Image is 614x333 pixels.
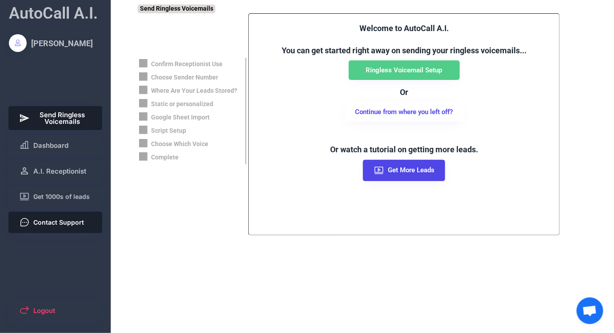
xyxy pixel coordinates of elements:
[345,102,464,122] button: Continue from where you left off?
[349,60,460,80] button: Ringless Voicemail Setup
[31,38,93,49] div: [PERSON_NAME]
[151,140,208,149] div: Choose Which Voice
[151,153,179,162] div: Complete
[33,194,90,200] span: Get 1000s of leads
[8,135,103,156] button: Dashboard
[33,219,84,226] span: Contact Support
[151,113,210,122] div: Google Sheet Import
[33,168,86,174] span: A.I. Receptionist
[8,106,103,130] button: Send Ringless Voicemails
[151,100,213,109] div: Static or personalized
[151,60,223,69] div: Confirm Receptionist Use
[8,186,103,207] button: Get 1000s of leads
[9,2,98,24] div: AutoCall A.I.
[577,297,603,324] div: Open chat
[33,111,92,125] span: Send Ringless Voicemails
[8,212,103,233] button: Contact Support
[138,4,215,13] div: Send Ringless Voicemails
[282,24,526,55] font: Welcome to AutoCall A.I. You can get started right away on sending your ringless voicemails...
[151,87,237,95] div: Where Are Your Leads Stored?
[388,167,435,174] span: Get More Leads
[8,160,103,182] button: A.I. Receptionist
[151,73,218,82] div: Choose Sender Number
[330,145,478,154] font: Or watch a tutorial on getting more leads.
[400,87,408,97] font: Or
[33,307,55,314] span: Logout
[151,127,186,135] div: Script Setup
[33,142,68,149] span: Dashboard
[363,160,445,181] button: Get More Leads
[8,300,103,321] button: Logout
